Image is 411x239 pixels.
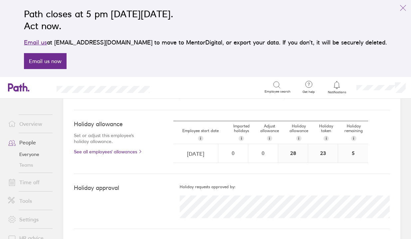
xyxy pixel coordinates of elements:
a: People [3,136,56,149]
div: Holiday taken [313,121,339,144]
div: 0 [219,150,248,156]
p: at [EMAIL_ADDRESS][DOMAIN_NAME] to move to MentorDigital, or export your data. If you don’t, it w... [24,38,387,47]
div: 0 [249,150,278,156]
div: Employee start date [173,126,228,144]
a: Everyone [3,149,56,160]
div: Holiday remaining [339,121,368,144]
a: See all employees' allowances [74,149,147,154]
h5: Holiday requests approved by: [180,185,390,189]
span: i [241,136,242,141]
div: Search [168,84,185,90]
a: Notifications [326,80,348,94]
a: Overview [3,117,56,130]
a: Email us [24,39,47,46]
h2: Path closes at 5 pm [DATE][DATE]. Act now. [24,8,387,32]
span: i [298,136,299,141]
div: 28 [278,144,308,163]
span: i [326,136,327,141]
span: i [353,136,354,141]
span: Notifications [326,90,348,94]
span: i [200,136,201,141]
a: Settings [3,213,56,226]
span: Get help [298,90,319,94]
a: Tools [3,194,56,207]
a: Teams [3,160,56,170]
a: Time off [3,176,56,189]
h4: Holiday allowance [74,121,147,128]
span: Employee search [265,90,291,94]
div: 23 [308,144,338,163]
div: 5 [338,144,368,163]
input: dd/mm/yyyy [174,144,218,163]
h4: Holiday approval [74,185,180,192]
div: Holiday allowance [284,121,313,144]
span: i [269,136,270,141]
p: Set or adjust this employee's holiday allowance. [74,132,147,144]
div: Imported holidays [228,121,255,144]
div: Adjust allowance [255,121,284,144]
a: Email us now [24,53,67,69]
